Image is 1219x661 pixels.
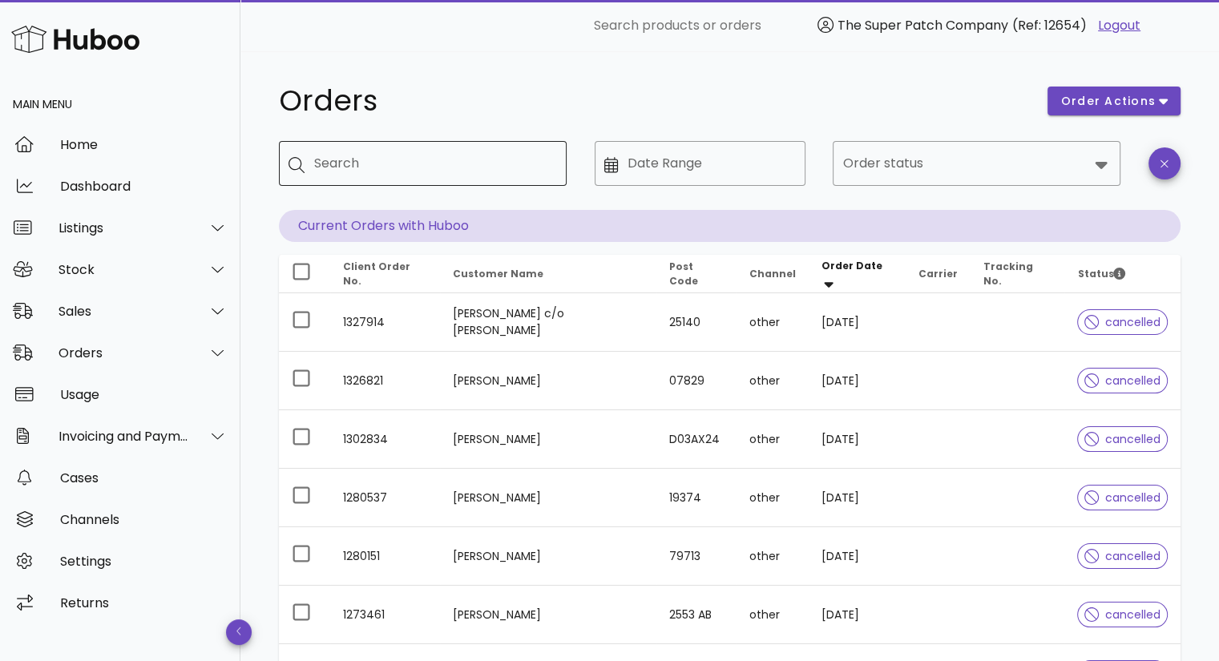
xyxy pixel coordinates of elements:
td: 07829 [656,352,737,410]
td: [PERSON_NAME] [440,410,656,469]
td: [DATE] [809,469,906,527]
span: cancelled [1084,492,1160,503]
span: Post Code [669,260,698,288]
button: order actions [1047,87,1181,115]
td: 1280537 [330,469,440,527]
td: 1326821 [330,352,440,410]
td: 1273461 [330,586,440,644]
span: cancelled [1084,609,1160,620]
td: 19374 [656,469,737,527]
td: 25140 [656,293,737,352]
span: Tracking No. [983,260,1033,288]
span: The Super Patch Company [838,16,1008,34]
td: other [737,410,809,469]
td: [PERSON_NAME] c/o [PERSON_NAME] [440,293,656,352]
span: Channel [749,267,796,280]
th: Tracking No. [971,255,1064,293]
span: order actions [1060,93,1156,110]
th: Carrier [906,255,971,293]
td: [PERSON_NAME] [440,527,656,586]
span: cancelled [1084,316,1160,328]
div: Home [60,137,228,152]
th: Post Code [656,255,737,293]
span: Status [1077,267,1125,280]
div: Returns [60,595,228,611]
td: [PERSON_NAME] [440,469,656,527]
th: Channel [737,255,809,293]
img: Huboo Logo [11,22,139,56]
td: 1302834 [330,410,440,469]
div: Channels [60,512,228,527]
th: Order Date: Sorted descending. Activate to remove sorting. [809,255,906,293]
td: [DATE] [809,586,906,644]
td: [DATE] [809,410,906,469]
th: Client Order No. [330,255,440,293]
div: Orders [59,345,189,361]
span: Carrier [918,267,958,280]
span: cancelled [1084,375,1160,386]
a: Logout [1098,16,1140,35]
div: Dashboard [60,179,228,194]
td: [DATE] [809,293,906,352]
td: 1280151 [330,527,440,586]
span: cancelled [1084,433,1160,445]
td: other [737,352,809,410]
td: other [737,293,809,352]
div: Order status [833,141,1120,186]
div: Listings [59,220,189,236]
div: Stock [59,262,189,277]
h1: Orders [279,87,1028,115]
th: Customer Name [440,255,656,293]
td: other [737,527,809,586]
td: [DATE] [809,527,906,586]
p: Current Orders with Huboo [279,210,1181,242]
span: (Ref: 12654) [1012,16,1087,34]
div: Cases [60,470,228,486]
span: Client Order No. [343,260,410,288]
span: Customer Name [453,267,543,280]
td: 79713 [656,527,737,586]
div: Settings [60,554,228,569]
div: Usage [60,387,228,402]
td: 2553 AB [656,586,737,644]
span: cancelled [1084,550,1160,562]
th: Status [1064,255,1181,293]
div: Invoicing and Payments [59,429,189,444]
td: [DATE] [809,352,906,410]
td: other [737,469,809,527]
td: [PERSON_NAME] [440,586,656,644]
td: 1327914 [330,293,440,352]
div: Sales [59,304,189,319]
span: Order Date [821,259,882,272]
td: D03AX24 [656,410,737,469]
td: [PERSON_NAME] [440,352,656,410]
td: other [737,586,809,644]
